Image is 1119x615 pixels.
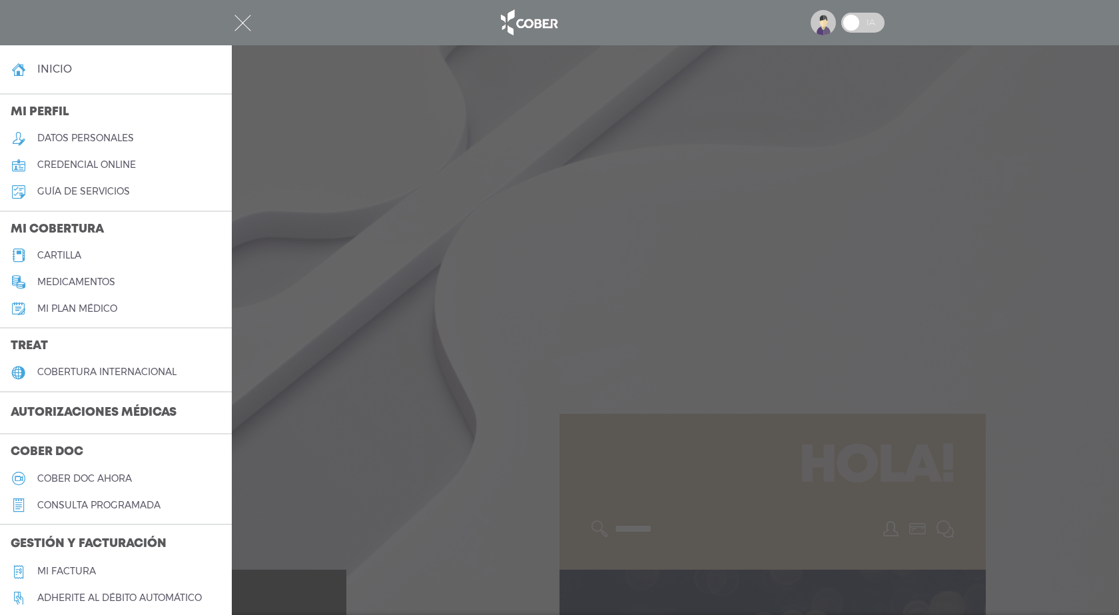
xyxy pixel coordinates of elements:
[37,366,177,378] h5: cobertura internacional
[37,566,96,577] h5: Mi factura
[37,473,132,484] h5: Cober doc ahora
[811,10,836,35] img: profile-placeholder.svg
[37,303,117,314] h5: Mi plan médico
[37,63,72,75] h4: inicio
[37,592,202,604] h5: Adherite al débito automático
[37,500,161,511] h5: consulta programada
[37,133,134,144] h5: datos personales
[37,250,81,261] h5: cartilla
[234,15,251,31] img: Cober_menu-close-white.svg
[494,7,563,39] img: logo_cober_home-white.png
[37,159,136,171] h5: credencial online
[37,277,115,288] h5: medicamentos
[37,186,130,197] h5: guía de servicios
